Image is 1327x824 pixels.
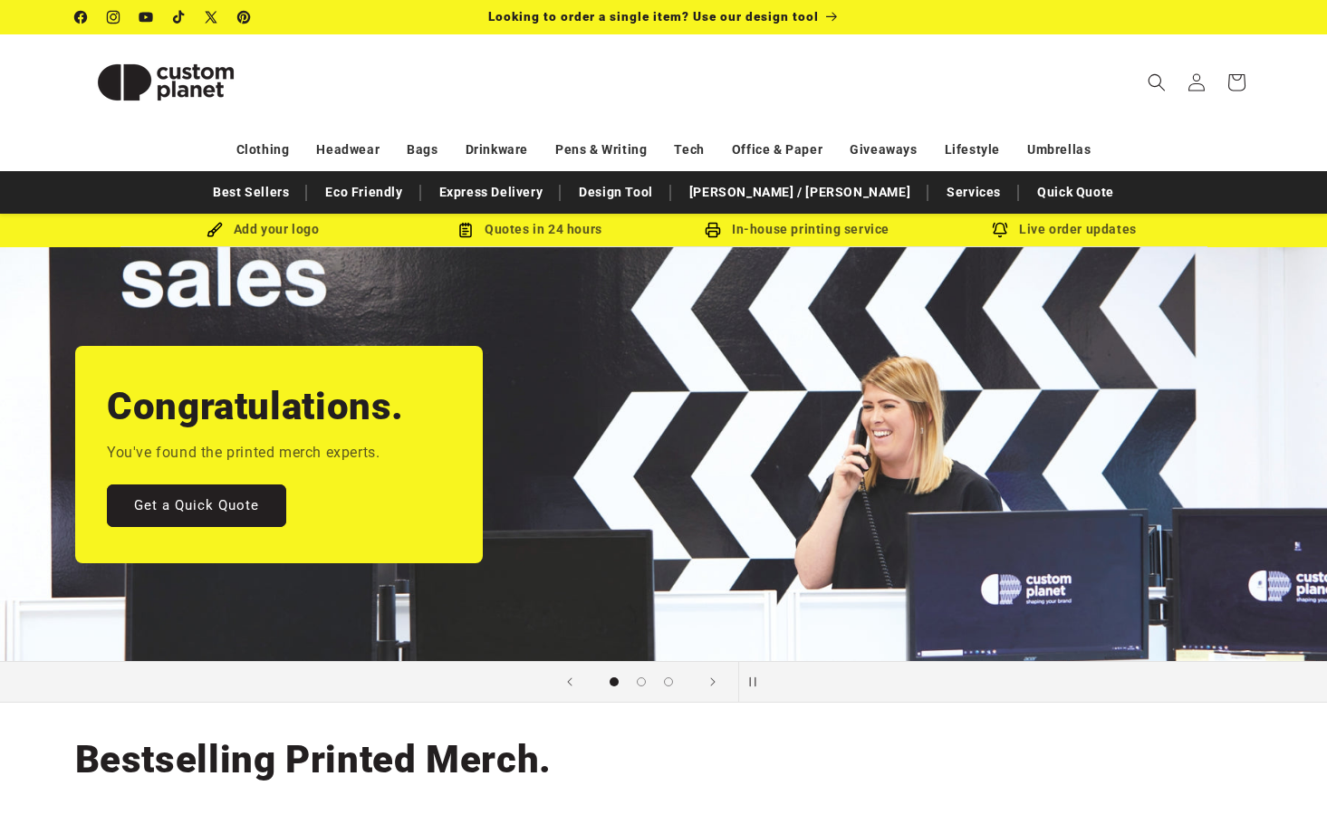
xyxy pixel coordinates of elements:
h2: Congratulations. [107,382,404,431]
a: Quick Quote [1028,177,1123,208]
button: Load slide 2 of 3 [628,668,655,695]
p: You've found the printed merch experts. [107,440,380,466]
div: Quotes in 24 hours [397,218,664,241]
div: Add your logo [130,218,397,241]
a: Design Tool [570,177,662,208]
a: Pens & Writing [555,134,647,166]
div: Live order updates [931,218,1198,241]
a: Giveaways [850,134,917,166]
img: Brush Icon [207,222,223,238]
img: Order updates [992,222,1008,238]
button: Pause slideshow [738,662,778,702]
summary: Search [1137,62,1177,102]
button: Previous slide [550,662,590,702]
a: Headwear [316,134,380,166]
button: Next slide [693,662,733,702]
button: Load slide 3 of 3 [655,668,682,695]
h2: Bestselling Printed Merch. [75,735,552,784]
a: Bags [407,134,438,166]
img: Order Updates Icon [457,222,474,238]
img: In-house printing [705,222,721,238]
a: Lifestyle [945,134,1000,166]
a: Get a Quick Quote [107,484,286,526]
a: Express Delivery [430,177,553,208]
a: Best Sellers [204,177,298,208]
a: Tech [674,134,704,166]
span: Looking to order a single item? Use our design tool [488,9,819,24]
img: Custom Planet [75,42,256,123]
a: Services [938,177,1010,208]
div: In-house printing service [664,218,931,241]
a: Custom Planet [68,34,263,129]
button: Load slide 1 of 3 [601,668,628,695]
a: Office & Paper [732,134,822,166]
a: Drinkware [466,134,528,166]
a: Eco Friendly [316,177,411,208]
a: Clothing [236,134,290,166]
a: [PERSON_NAME] / [PERSON_NAME] [680,177,919,208]
a: Umbrellas [1027,134,1091,166]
